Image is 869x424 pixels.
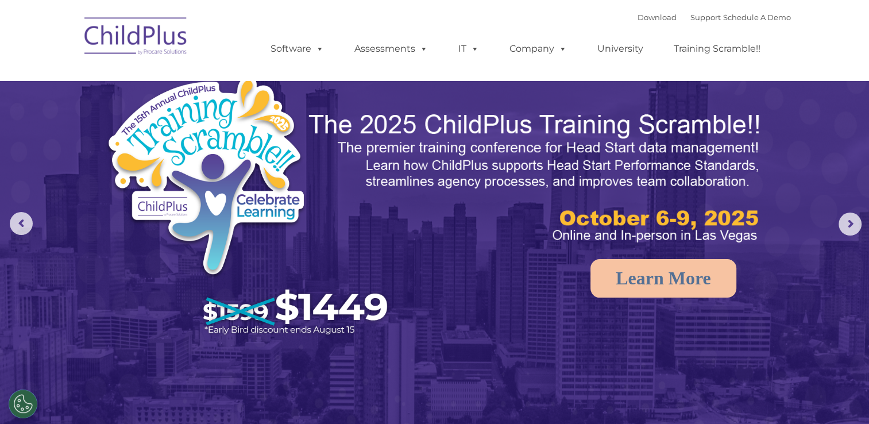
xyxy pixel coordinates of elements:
[638,13,791,22] font: |
[498,37,578,60] a: Company
[259,37,335,60] a: Software
[79,9,194,67] img: ChildPlus by Procare Solutions
[682,300,869,424] iframe: Chat Widget
[638,13,677,22] a: Download
[447,37,490,60] a: IT
[160,123,208,132] span: Phone number
[9,390,37,418] button: Cookies Settings
[723,13,791,22] a: Schedule A Demo
[160,76,195,84] span: Last name
[662,37,772,60] a: Training Scramble!!
[690,13,721,22] a: Support
[586,37,655,60] a: University
[343,37,439,60] a: Assessments
[590,259,736,298] a: Learn More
